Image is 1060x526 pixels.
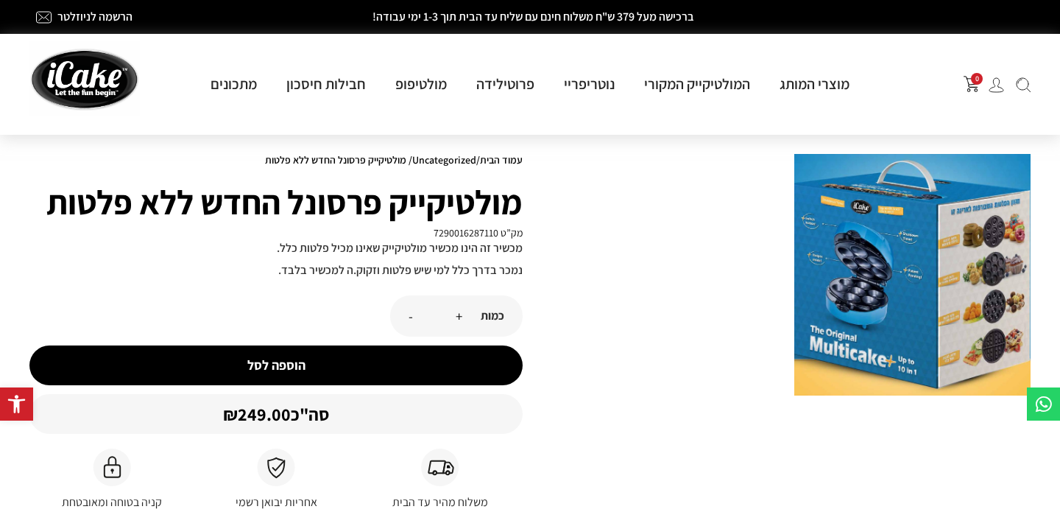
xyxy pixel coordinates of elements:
h2: ברכישה מעל 379 ש"ח משלוח חינם עם שליח עד הבית תוך 1-3 ימי עבודה! [246,11,820,23]
a: נוטריפריי [549,74,629,94]
span: 0 [971,73,983,85]
p: מכשיר זה הינו מכשיר מולטיקייק שאינו מכיל פלטות כלל. [29,242,523,254]
a: חבילות חיסכון [272,74,381,94]
h1: מולטיקייק פרסונל החדש ללא פלטות [29,176,523,228]
span: ₪ [223,402,238,426]
a: פרוטילידה [462,74,549,94]
button: + [456,307,462,325]
a: מוצרי המותג [765,74,864,94]
button: פתח עגלת קניות צדדית [964,76,980,92]
img: 7290016287110_140920211623371.jpg [794,154,1031,396]
button: - [409,307,413,325]
a: המולטיקייק המקורי [629,74,765,94]
a: עמוד הבית [480,153,523,166]
a: מתכונים [196,74,272,94]
img: shopping-cart.png [964,76,980,92]
h4: מק”ט 7290016287110 [29,228,523,238]
a: מולטיפופ [381,74,462,94]
input: כמות המוצר [413,307,456,321]
a: Uncategorized [412,153,476,166]
h2: סה"כ [40,405,512,423]
a: הרשמה לניוזלטר [57,9,132,24]
span: 249.00 [223,402,291,426]
button: הוספה לסל [29,346,523,385]
h6: אחריות יבואן רשמי [201,497,350,508]
nav: Breadcrumb [29,154,523,166]
h6: משלוח מהיר עד הבית [366,497,515,508]
p: נמכר בדרך כלל למי שיש פלטות וזקוק.ה למכשיר בלבד. [29,264,523,276]
h6: קניה בטוחה ומאובטחת [37,497,186,508]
